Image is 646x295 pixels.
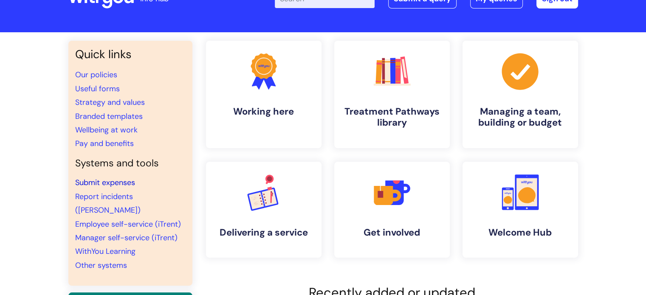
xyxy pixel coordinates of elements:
h4: Delivering a service [213,227,315,238]
a: Our policies [75,70,117,80]
a: Treatment Pathways library [334,41,450,148]
a: Manager self-service (iTrent) [75,233,178,243]
h4: Systems and tools [75,157,186,169]
a: Employee self-service (iTrent) [75,219,181,229]
a: Useful forms [75,84,120,94]
a: Welcome Hub [463,162,578,258]
h4: Get involved [341,227,443,238]
h4: Working here [213,106,315,117]
a: Other systems [75,260,127,270]
h4: Managing a team, building or budget [469,106,571,129]
a: Wellbeing at work [75,125,138,135]
a: WithYou Learning [75,246,135,256]
a: Strategy and values [75,97,145,107]
a: Submit expenses [75,177,135,188]
a: Working here [206,41,322,148]
h3: Quick links [75,48,186,61]
a: Managing a team, building or budget [463,41,578,148]
h4: Welcome Hub [469,227,571,238]
a: Pay and benefits [75,138,134,149]
a: Branded templates [75,111,143,121]
h4: Treatment Pathways library [341,106,443,129]
a: Report incidents ([PERSON_NAME]) [75,191,141,215]
a: Delivering a service [206,162,322,258]
a: Get involved [334,162,450,258]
